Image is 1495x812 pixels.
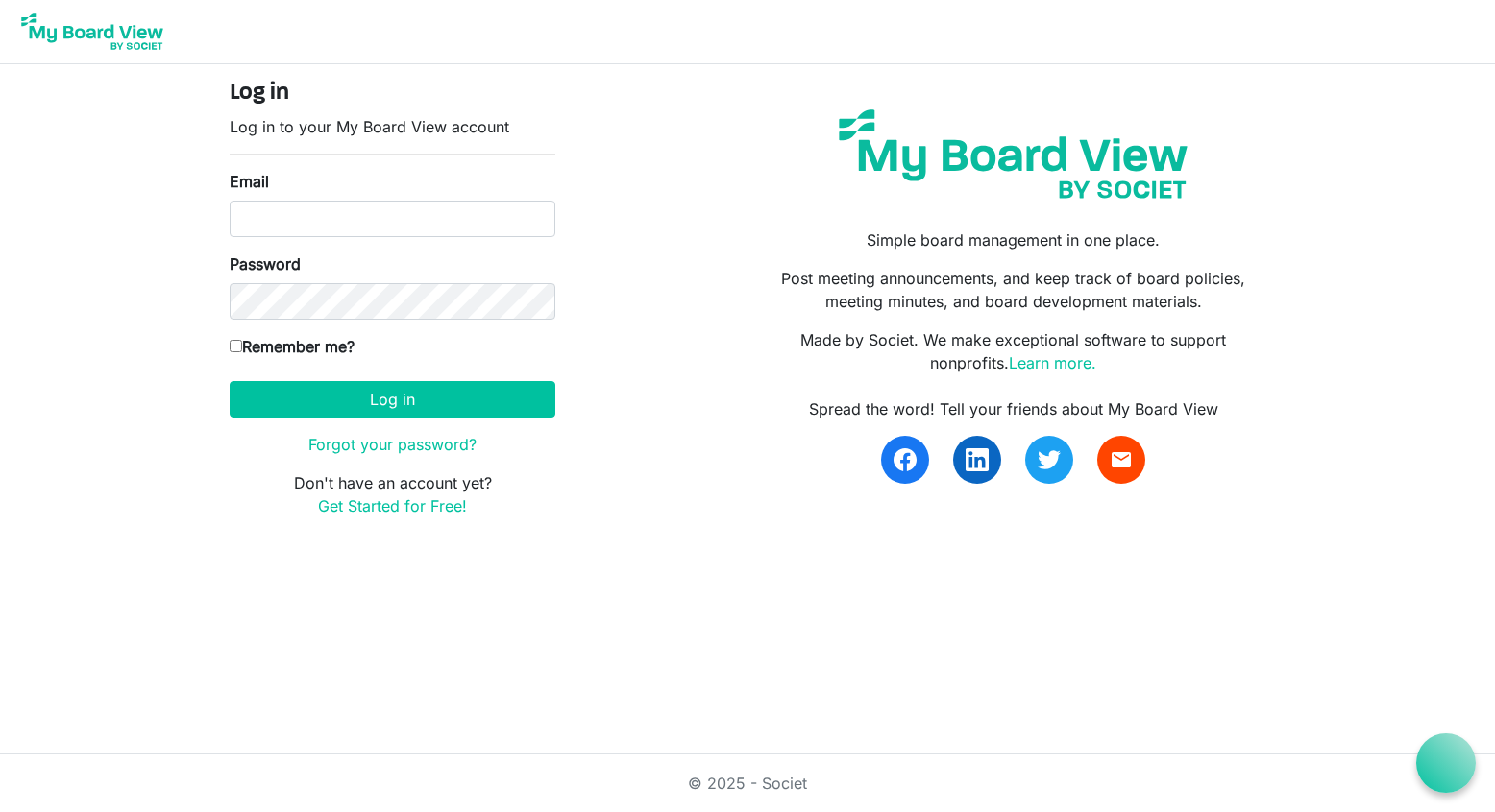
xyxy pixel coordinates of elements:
[230,170,269,193] label: Email
[230,381,555,418] button: Log in
[230,471,555,517] p: Don't have an account yet?
[762,397,1265,420] div: Spread the word! Tell your friends about My Board View
[1110,448,1133,471] span: email
[230,252,301,275] label: Password
[894,448,917,471] img: facebook.svg
[762,228,1265,251] p: Simple board management in one place.
[762,328,1265,374] p: Made by Societ. We make exceptional software to support nonprofits.
[230,335,355,358] label: Remember me?
[1038,448,1061,471] img: twitter.svg
[762,267,1265,313] p: Post meeting announcements, and keep track of board policies, meeting minutes, and board developm...
[230,80,555,107] h4: Log in
[966,448,989,471] img: linkedin.svg
[318,496,467,515] a: Get Started for Free!
[230,115,555,138] p: Log in to your My Board View account
[15,8,169,56] img: My Board View Logo
[824,95,1202,213] img: my-board-view-societ.svg
[230,340,242,352] input: Remember me?
[688,774,807,793] a: © 2025 - Societ
[1009,353,1096,372] a: Learn more.
[308,435,477,454] a: Forgot your password?
[1097,436,1145,484] a: email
